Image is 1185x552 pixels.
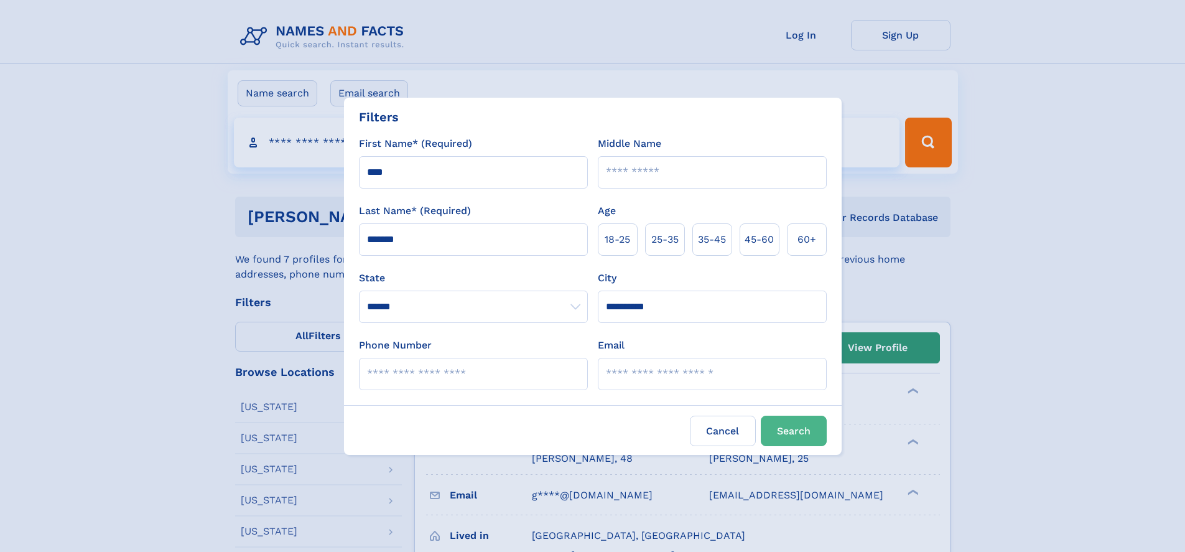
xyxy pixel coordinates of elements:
[598,271,616,286] label: City
[598,203,616,218] label: Age
[605,232,630,247] span: 18‑25
[690,416,756,446] label: Cancel
[745,232,774,247] span: 45‑60
[761,416,827,446] button: Search
[359,108,399,126] div: Filters
[359,136,472,151] label: First Name* (Required)
[698,232,726,247] span: 35‑45
[797,232,816,247] span: 60+
[359,203,471,218] label: Last Name* (Required)
[598,136,661,151] label: Middle Name
[359,338,432,353] label: Phone Number
[651,232,679,247] span: 25‑35
[359,271,588,286] label: State
[598,338,625,353] label: Email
